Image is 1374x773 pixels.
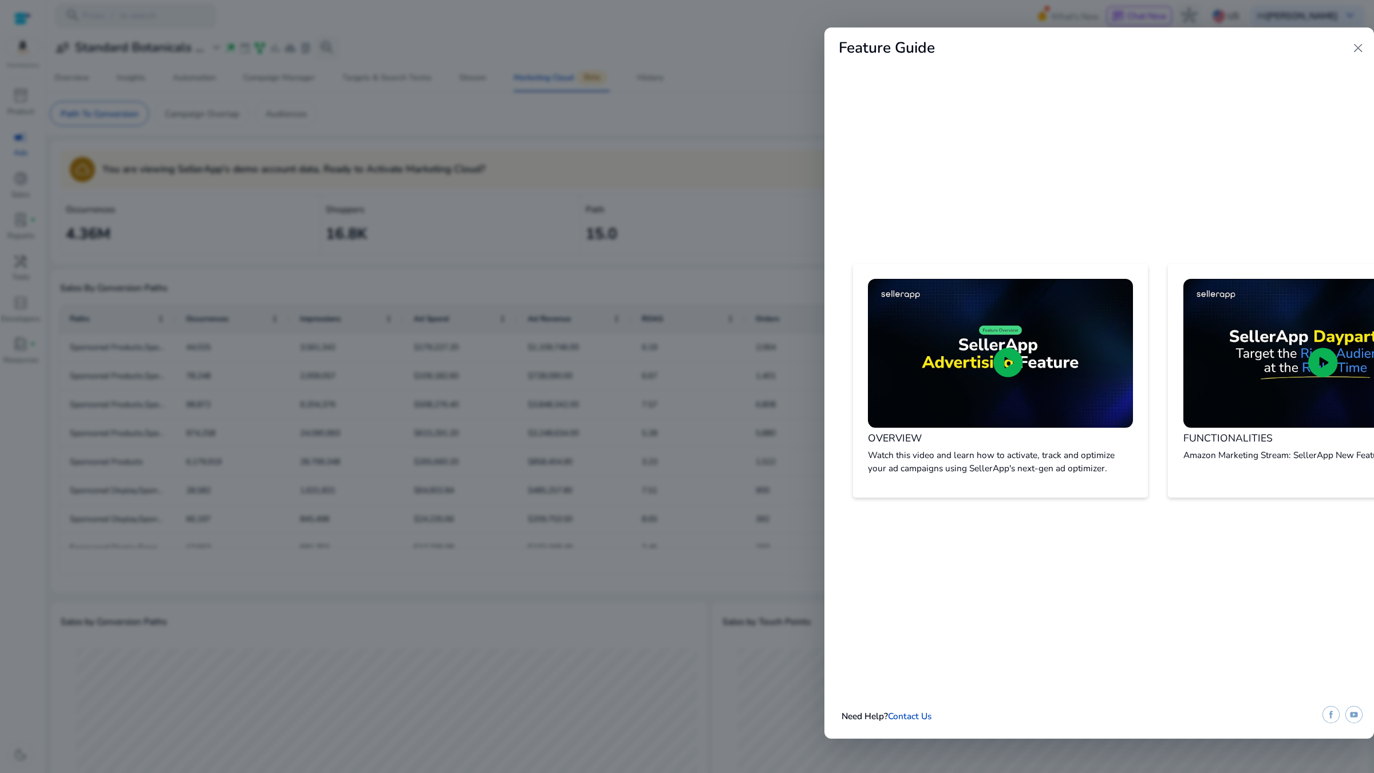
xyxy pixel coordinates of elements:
span: close [1351,41,1365,56]
span: play_circle [1305,345,1341,381]
a: Contact Us [888,710,931,722]
h4: OVERVIEW [868,432,1132,444]
span: play_circle [990,345,1026,381]
h5: Need Help? [842,711,931,721]
h2: Feature Guide [839,39,935,57]
img: sddefault.jpg [868,279,1132,428]
p: Watch this video and learn how to activate, track and optimize your ad campaigns using SellerApp'... [868,448,1132,475]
